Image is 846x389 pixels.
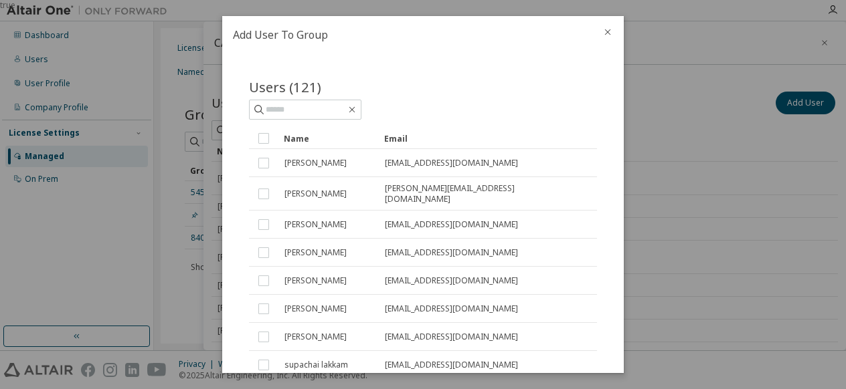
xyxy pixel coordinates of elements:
[284,247,347,258] span: [PERSON_NAME]
[284,219,347,230] span: [PERSON_NAME]
[385,219,518,230] span: [EMAIL_ADDRESS][DOMAIN_NAME]
[385,247,518,258] span: [EMAIL_ADDRESS][DOMAIN_NAME]
[284,332,347,342] span: [PERSON_NAME]
[222,16,592,53] h2: Add User To Group
[284,275,347,286] span: [PERSON_NAME]
[385,158,518,168] span: [EMAIL_ADDRESS][DOMAIN_NAME]
[284,360,348,370] span: supachai lakkam
[602,27,613,37] button: close
[284,303,347,314] span: [PERSON_NAME]
[284,128,373,149] div: Name
[385,303,518,314] span: [EMAIL_ADDRESS][DOMAIN_NAME]
[384,128,574,149] div: Email
[385,332,518,342] span: [EMAIL_ADDRESS][DOMAIN_NAME]
[385,275,518,286] span: [EMAIL_ADDRESS][DOMAIN_NAME]
[385,360,518,370] span: [EMAIL_ADDRESS][DOMAIN_NAME]
[284,158,347,168] span: [PERSON_NAME]
[385,183,574,205] span: [PERSON_NAME][EMAIL_ADDRESS][DOMAIN_NAME]
[284,188,347,199] span: [PERSON_NAME]
[249,78,321,96] span: Users (121)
